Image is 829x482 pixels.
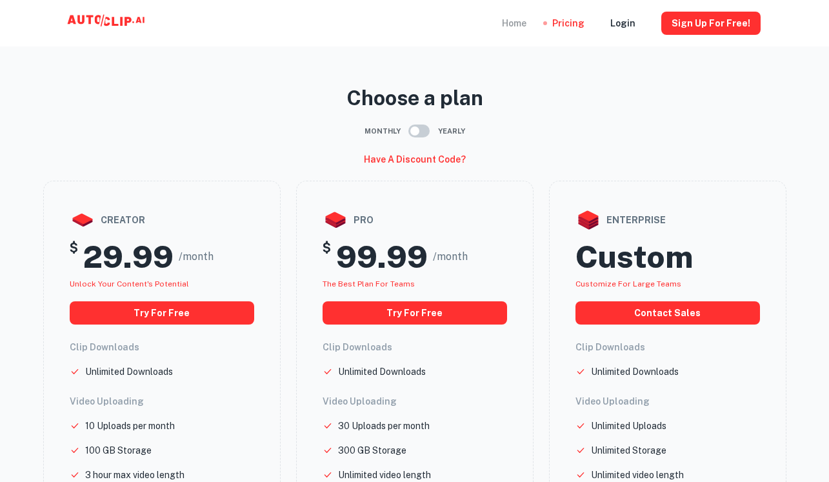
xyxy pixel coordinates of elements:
h6: Video Uploading [323,394,507,408]
button: Sign Up for free! [661,12,761,35]
h6: Video Uploading [575,394,760,408]
h6: Video Uploading [70,394,254,408]
span: Customize for large teams [575,279,681,288]
h6: Clip Downloads [70,340,254,354]
div: enterprise [575,207,760,233]
p: Unlimited Downloads [591,365,679,379]
span: The best plan for teams [323,279,415,288]
span: /month [433,249,468,265]
button: Contact Sales [575,301,760,325]
h2: 29.99 [83,238,174,276]
p: Choose a plan [43,83,786,114]
h2: 99.99 [336,238,428,276]
h6: Clip Downloads [575,340,760,354]
div: creator [70,207,254,233]
span: /month [179,249,214,265]
button: Try for free [70,301,254,325]
p: 30 Uploads per month [338,419,430,433]
h6: Have a discount code? [364,152,466,166]
h5: $ [323,238,331,276]
p: Unlimited Uploads [591,419,666,433]
p: 100 GB Storage [85,443,152,457]
p: Unlimited Downloads [338,365,426,379]
button: Try for free [323,301,507,325]
p: 10 Uploads per month [85,419,175,433]
span: Monthly [365,126,401,137]
p: Unlimited Downloads [85,365,173,379]
span: Unlock your Content's potential [70,279,189,288]
p: Unlimited Storage [591,443,666,457]
h5: $ [70,238,78,276]
p: Unlimited video length [338,468,431,482]
p: Unlimited video length [591,468,684,482]
p: 300 GB Storage [338,443,406,457]
button: Have a discount code? [359,148,471,170]
div: pro [323,207,507,233]
h2: Custom [575,238,693,276]
span: Yearly [438,126,465,137]
h6: Clip Downloads [323,340,507,354]
p: 3 hour max video length [85,468,185,482]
